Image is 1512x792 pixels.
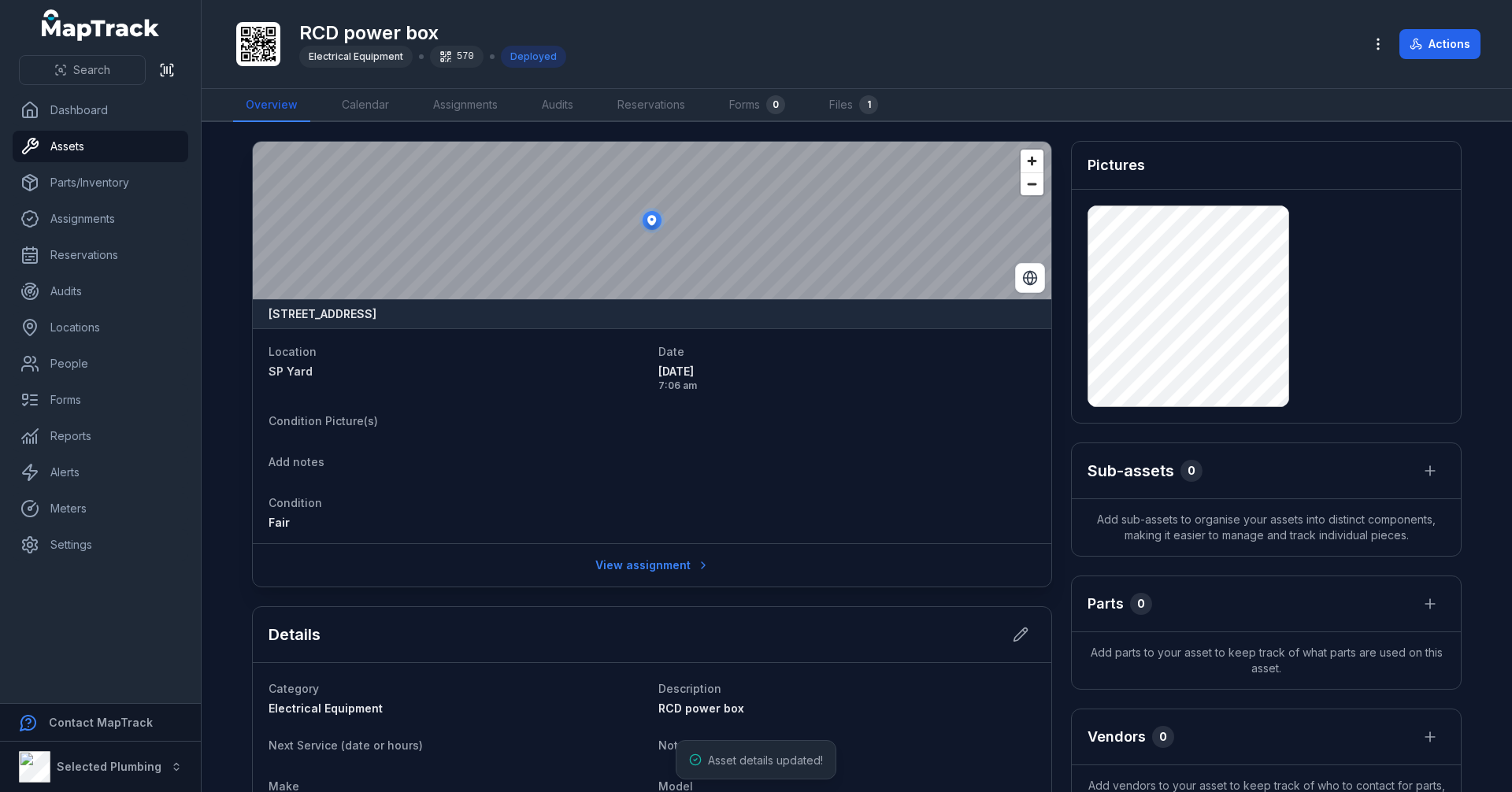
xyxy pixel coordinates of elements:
[269,306,376,322] strong: [STREET_ADDRESS]
[13,94,188,126] a: Dashboard
[269,682,319,695] span: Category
[13,420,188,452] a: Reports
[42,9,160,41] a: MapTrack
[1130,593,1152,615] div: 0
[658,379,1036,392] span: 7:06 am
[1088,460,1174,482] h2: Sub-assets
[13,239,188,271] a: Reservations
[13,384,188,416] a: Forms
[269,738,423,752] span: Next Service (date or hours)
[49,716,153,729] strong: Contact MapTrack
[421,89,510,122] a: Assignments
[658,682,721,695] span: Description
[329,89,402,122] a: Calendar
[253,142,1051,299] canvas: Map
[501,46,566,68] div: Deployed
[309,50,403,62] span: Electrical Equipment
[269,516,290,529] span: Fair
[1072,499,1461,556] span: Add sub-assets to organise your assets into distinct components, making it easier to manage and t...
[1088,154,1145,176] h3: Pictures
[1021,150,1043,172] button: Zoom in
[13,203,188,235] a: Assignments
[1088,593,1124,615] h3: Parts
[1088,726,1146,748] h3: Vendors
[1152,726,1174,748] div: 0
[717,89,798,122] a: Forms0
[1180,460,1203,482] div: 0
[658,364,1036,379] span: [DATE]
[529,89,586,122] a: Audits
[299,20,566,46] h1: RCD power box
[817,89,891,122] a: Files1
[766,95,785,114] div: 0
[1399,29,1480,59] button: Actions
[13,276,188,307] a: Audits
[605,89,698,122] a: Reservations
[13,493,188,524] a: Meters
[708,753,823,767] span: Asset details updated!
[13,167,188,198] a: Parts/Inventory
[269,345,317,358] span: Location
[1015,263,1045,293] button: Switch to Satellite View
[658,701,744,715] span: RCD power box
[1072,632,1461,689] span: Add parts to your asset to keep track of what parts are used on this asset.
[233,89,310,122] a: Overview
[658,345,684,358] span: Date
[57,760,161,773] strong: Selected Plumbing
[19,55,146,85] button: Search
[658,364,1036,392] time: 5/9/2025, 7:06:52 AM
[13,348,188,379] a: People
[269,701,383,715] span: Electrical Equipment
[859,95,878,114] div: 1
[269,364,646,379] a: SP Yard
[658,738,691,752] span: Notes
[269,455,324,468] span: Add notes
[269,365,313,378] span: SP Yard
[1021,172,1043,195] button: Zoom out
[73,62,110,78] span: Search
[269,624,321,646] h2: Details
[430,46,484,68] div: 570
[13,312,188,343] a: Locations
[13,529,188,561] a: Settings
[13,457,188,488] a: Alerts
[13,131,188,162] a: Assets
[269,414,378,427] span: Condition Picture(s)
[269,496,322,509] span: Condition
[585,550,720,580] a: View assignment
